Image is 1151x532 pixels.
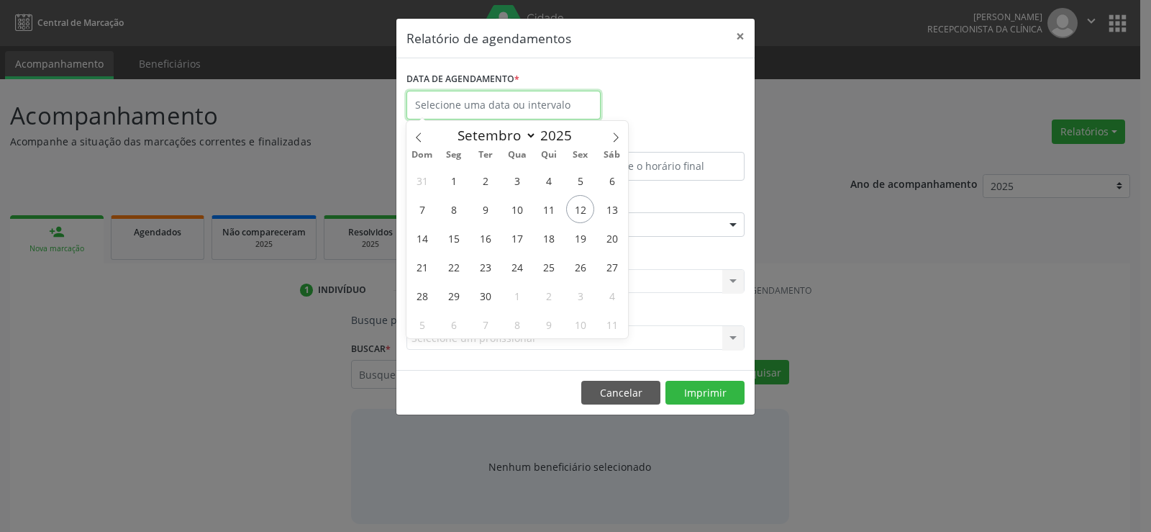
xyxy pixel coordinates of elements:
input: Year [537,126,584,145]
span: Setembro 1, 2025 [440,166,468,194]
span: Setembro 16, 2025 [471,224,499,252]
span: Sáb [596,150,628,160]
span: Setembro 3, 2025 [503,166,531,194]
span: Outubro 4, 2025 [598,281,626,310]
span: Setembro 2, 2025 [471,166,499,194]
span: Setembro 12, 2025 [566,195,594,223]
span: Outubro 1, 2025 [503,281,531,310]
input: Selecione uma data ou intervalo [406,91,601,120]
span: Setembro 6, 2025 [598,166,626,194]
span: Setembro 18, 2025 [534,224,563,252]
span: Setembro 25, 2025 [534,253,563,281]
span: Agosto 31, 2025 [408,166,436,194]
span: Setembro 22, 2025 [440,253,468,281]
span: Outubro 6, 2025 [440,310,468,338]
span: Setembro 11, 2025 [534,195,563,223]
span: Setembro 30, 2025 [471,281,499,310]
span: Qua [501,150,533,160]
span: Setembro 20, 2025 [598,224,626,252]
span: Seg [438,150,470,160]
span: Setembro 15, 2025 [440,224,468,252]
span: Sex [565,150,596,160]
span: Outubro 7, 2025 [471,310,499,338]
button: Imprimir [665,381,745,405]
span: Outubro 2, 2025 [534,281,563,310]
span: Setembro 23, 2025 [471,253,499,281]
span: Dom [406,150,438,160]
span: Setembro 29, 2025 [440,281,468,310]
select: Month [450,125,537,145]
span: Setembro 17, 2025 [503,224,531,252]
input: Selecione o horário final [579,152,745,181]
span: Setembro 10, 2025 [503,195,531,223]
span: Setembro 27, 2025 [598,253,626,281]
span: Setembro 8, 2025 [440,195,468,223]
span: Ter [470,150,501,160]
span: Outubro 10, 2025 [566,310,594,338]
span: Setembro 5, 2025 [566,166,594,194]
span: Setembro 24, 2025 [503,253,531,281]
label: DATA DE AGENDAMENTO [406,68,519,91]
span: Setembro 21, 2025 [408,253,436,281]
span: Outubro 5, 2025 [408,310,436,338]
button: Close [726,19,755,54]
label: ATÉ [579,130,745,152]
span: Setembro 26, 2025 [566,253,594,281]
span: Outubro 8, 2025 [503,310,531,338]
span: Setembro 13, 2025 [598,195,626,223]
span: Setembro 4, 2025 [534,166,563,194]
span: Outubro 3, 2025 [566,281,594,310]
button: Cancelar [581,381,660,405]
span: Setembro 14, 2025 [408,224,436,252]
h5: Relatório de agendamentos [406,29,571,48]
span: Outubro 9, 2025 [534,310,563,338]
span: Qui [533,150,565,160]
span: Setembro 19, 2025 [566,224,594,252]
span: Setembro 28, 2025 [408,281,436,310]
span: Setembro 9, 2025 [471,195,499,223]
span: Setembro 7, 2025 [408,195,436,223]
span: Outubro 11, 2025 [598,310,626,338]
